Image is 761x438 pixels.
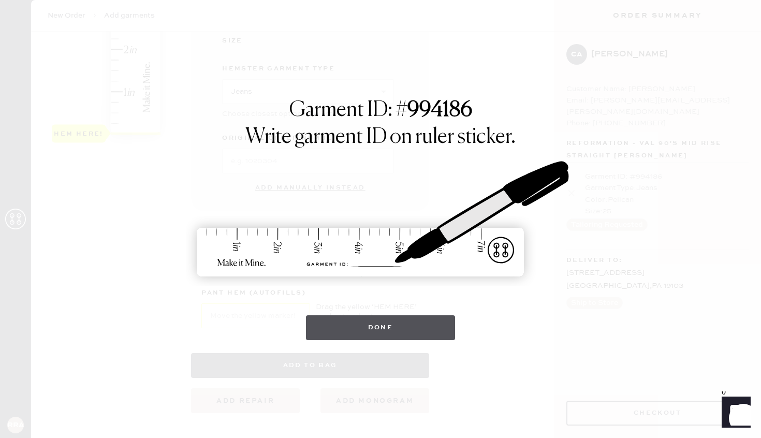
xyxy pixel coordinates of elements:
strong: 994186 [407,100,472,121]
button: Done [306,315,456,340]
img: ruler-sticker-sharpie.svg [186,134,575,305]
h1: Garment ID: # [289,98,472,125]
iframe: Front Chat [712,391,756,436]
h1: Write garment ID on ruler sticker. [245,125,516,150]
